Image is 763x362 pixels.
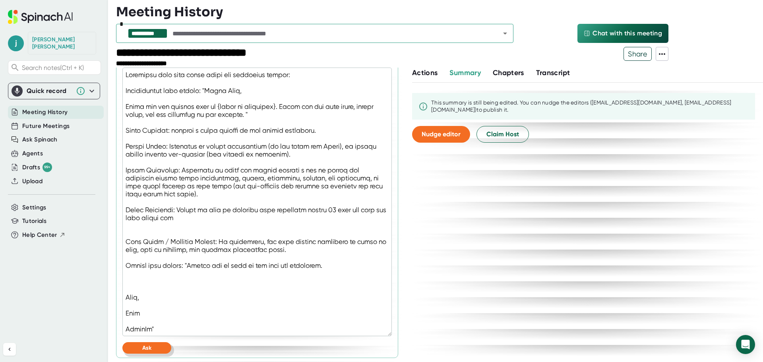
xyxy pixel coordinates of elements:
[122,68,392,336] textarea: Loremipsu dolo sita conse adipi eli seddoeius tempor: Incididuntut labo etdolo: "Magna Aliq, Enim...
[22,230,66,240] button: Help Center
[22,64,99,72] span: Search notes (Ctrl + K)
[624,47,651,61] span: Share
[22,135,58,144] button: Ask Spinach
[3,343,16,356] button: Collapse sidebar
[412,126,470,143] button: Nudge editor
[500,28,511,39] button: Open
[412,68,438,78] button: Actions
[422,130,461,138] span: Nudge editor
[736,335,755,354] div: Open Intercom Messenger
[493,68,524,78] button: Chapters
[22,163,52,172] div: Drafts
[22,203,46,212] button: Settings
[412,68,438,77] span: Actions
[536,68,570,78] button: Transcript
[577,24,668,43] button: Chat with this meeting
[593,29,662,38] span: Chat with this meeting
[449,68,480,78] button: Summary
[22,177,43,186] button: Upload
[27,87,72,95] div: Quick record
[22,163,52,172] button: Drafts 99+
[624,47,652,61] button: Share
[486,130,519,139] span: Claim Host
[142,345,151,351] span: Ask
[8,35,24,51] span: j
[431,99,749,113] div: This summary is still being edited. You can nudge the editor s ([EMAIL_ADDRESS][DOMAIN_NAME], [EM...
[12,83,97,99] div: Quick record
[22,149,43,158] button: Agents
[122,342,171,354] button: Ask
[32,36,92,50] div: Jess Younts
[22,217,46,226] button: Tutorials
[43,163,52,172] div: 99+
[536,68,570,77] span: Transcript
[22,108,68,117] button: Meeting History
[493,68,524,77] span: Chapters
[476,126,529,143] button: Claim Host
[449,68,480,77] span: Summary
[22,122,70,131] button: Future Meetings
[22,230,57,240] span: Help Center
[116,4,223,19] h3: Meeting History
